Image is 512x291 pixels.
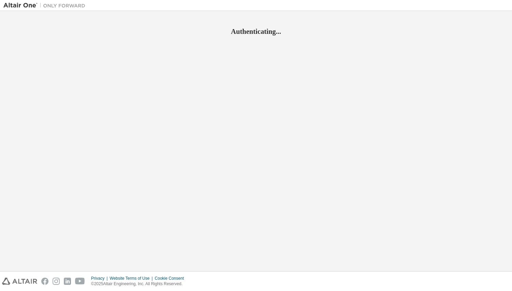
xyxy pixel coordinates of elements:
[41,278,48,285] img: facebook.svg
[3,27,509,36] h2: Authenticating...
[2,278,37,285] img: altair_logo.svg
[3,2,89,9] img: Altair One
[110,276,155,281] div: Website Terms of Use
[53,278,60,285] img: instagram.svg
[91,276,110,281] div: Privacy
[75,278,85,285] img: youtube.svg
[64,278,71,285] img: linkedin.svg
[91,281,188,287] p: © 2025 Altair Engineering, Inc. All Rights Reserved.
[155,276,188,281] div: Cookie Consent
